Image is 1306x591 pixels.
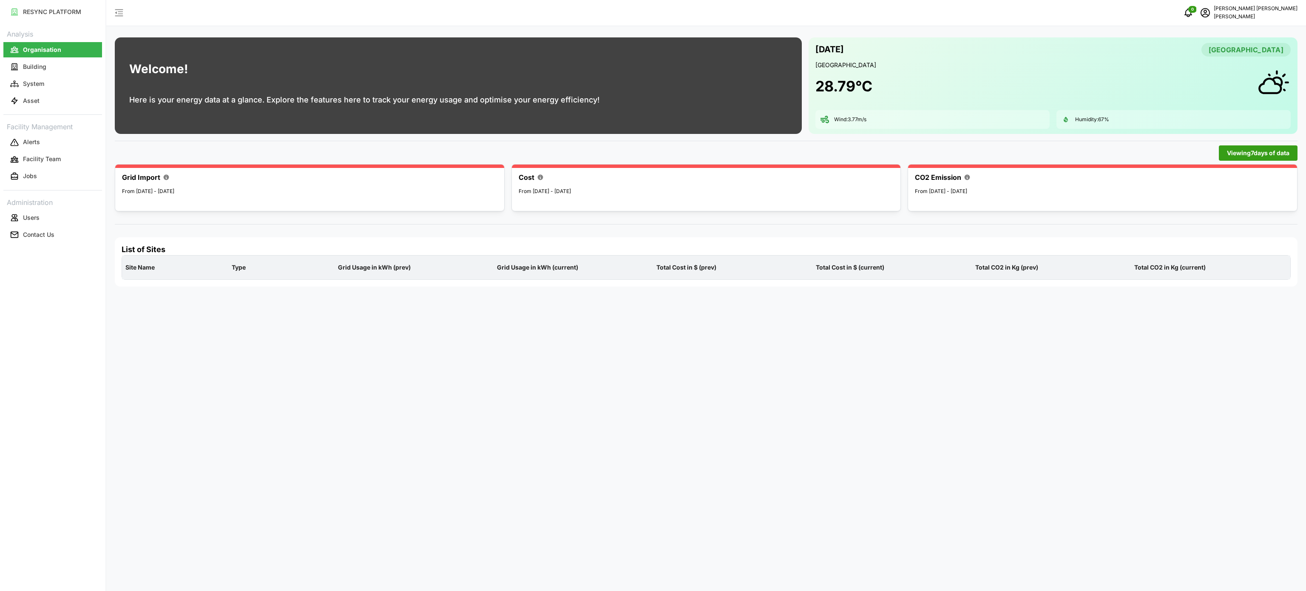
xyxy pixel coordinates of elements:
[122,188,497,196] p: From [DATE] - [DATE]
[122,244,1291,255] h4: List of Sites
[834,116,866,123] p: Wind: 3.77 m/s
[814,256,970,278] p: Total Cost in $ (current)
[3,196,102,208] p: Administration
[23,230,54,239] p: Contact Us
[655,256,811,278] p: Total Cost in $ (prev)
[3,226,102,243] a: Contact Us
[23,155,61,163] p: Facility Team
[3,27,102,40] p: Analysis
[915,188,1290,196] p: From [DATE] - [DATE]
[815,77,872,96] h1: 28.79 °C
[1214,5,1297,13] p: [PERSON_NAME] [PERSON_NAME]
[3,93,102,108] button: Asset
[519,188,894,196] p: From [DATE] - [DATE]
[3,59,102,74] button: Building
[815,43,844,57] p: [DATE]
[1075,116,1109,123] p: Humidity: 67 %
[23,8,81,16] p: RESYNC PLATFORM
[3,76,102,91] button: System
[3,41,102,58] a: Organisation
[519,172,534,183] p: Cost
[129,60,188,78] h1: Welcome!
[3,120,102,132] p: Facility Management
[3,4,102,20] button: RESYNC PLATFORM
[230,256,333,278] p: Type
[3,75,102,92] a: System
[1197,4,1214,21] button: schedule
[1180,4,1197,21] button: notifications
[1219,145,1297,161] button: Viewing7days of data
[129,94,599,106] p: Here is your energy data at a glance. Explore the features here to track your energy usage and op...
[23,63,46,71] p: Building
[1214,13,1297,21] p: [PERSON_NAME]
[3,92,102,109] a: Asset
[23,138,40,146] p: Alerts
[1227,146,1289,160] span: Viewing 7 days of data
[336,256,492,278] p: Grid Usage in kWh (prev)
[122,172,160,183] p: Grid Import
[1191,6,1194,12] span: 0
[3,134,102,151] a: Alerts
[3,42,102,57] button: Organisation
[3,3,102,20] a: RESYNC PLATFORM
[974,256,1130,278] p: Total CO2 in Kg (prev)
[3,168,102,185] a: Jobs
[3,209,102,226] a: Users
[124,256,227,278] p: Site Name
[915,172,961,183] p: CO2 Emission
[23,172,37,180] p: Jobs
[3,152,102,167] button: Facility Team
[3,227,102,242] button: Contact Us
[3,210,102,225] button: Users
[3,169,102,184] button: Jobs
[3,135,102,150] button: Alerts
[1133,256,1289,278] p: Total CO2 in Kg (current)
[23,80,44,88] p: System
[495,256,651,278] p: Grid Usage in kWh (current)
[23,213,40,222] p: Users
[23,97,40,105] p: Asset
[23,45,61,54] p: Organisation
[1209,43,1283,56] span: [GEOGRAPHIC_DATA]
[3,58,102,75] a: Building
[3,151,102,168] a: Facility Team
[815,61,1291,69] p: [GEOGRAPHIC_DATA]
